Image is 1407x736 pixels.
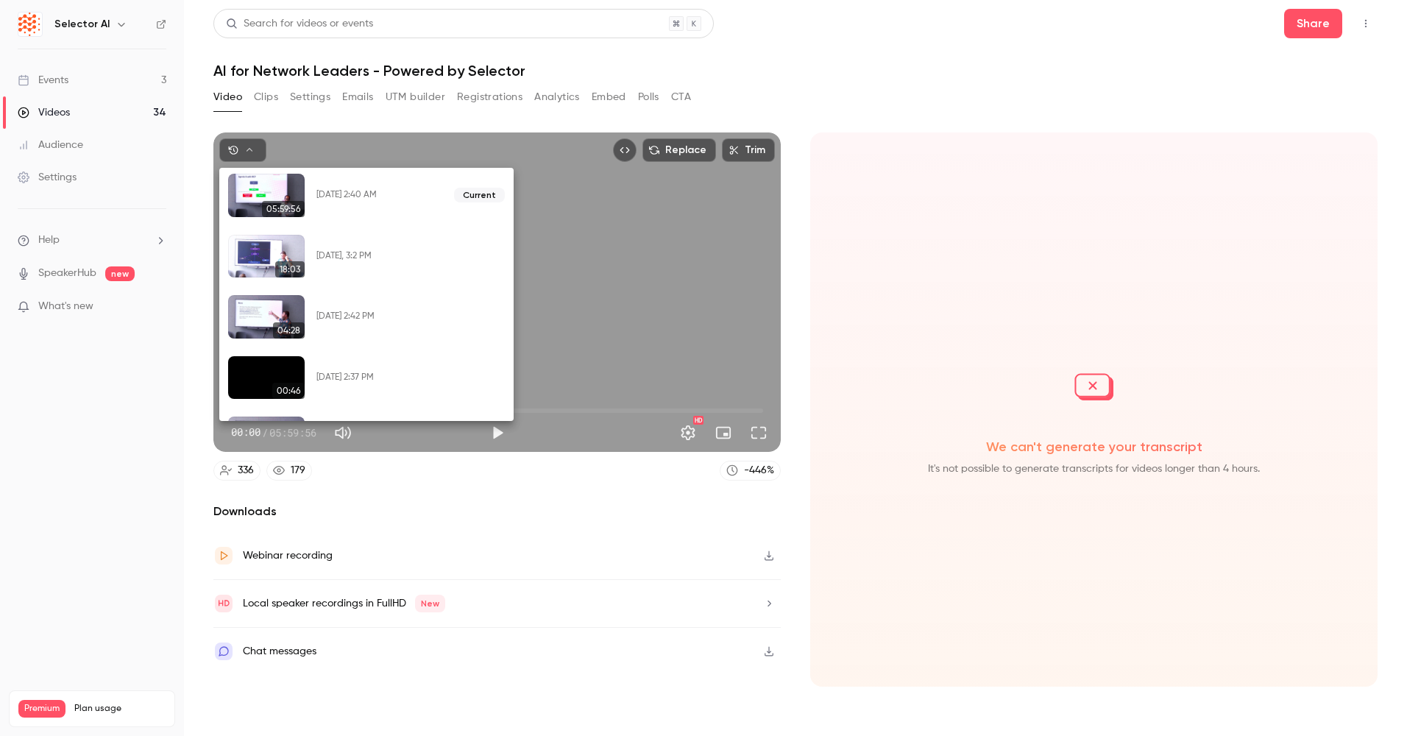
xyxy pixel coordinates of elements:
span: 00:46 [272,383,305,399]
span: 05:59:56 [262,201,305,217]
span: 04:28 [273,322,305,339]
span: Delete [481,305,505,328]
span: Current [454,188,505,202]
span: 18:03 [275,261,305,277]
div: [DATE], 3:2 PM [316,250,404,262]
span: Delete [481,244,505,268]
div: [DATE] 2:37 PM [316,372,404,383]
span: Delete [481,366,505,389]
div: [DATE] 2:40 AM [316,189,442,201]
div: [DATE] 2:42 PM [316,311,404,322]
